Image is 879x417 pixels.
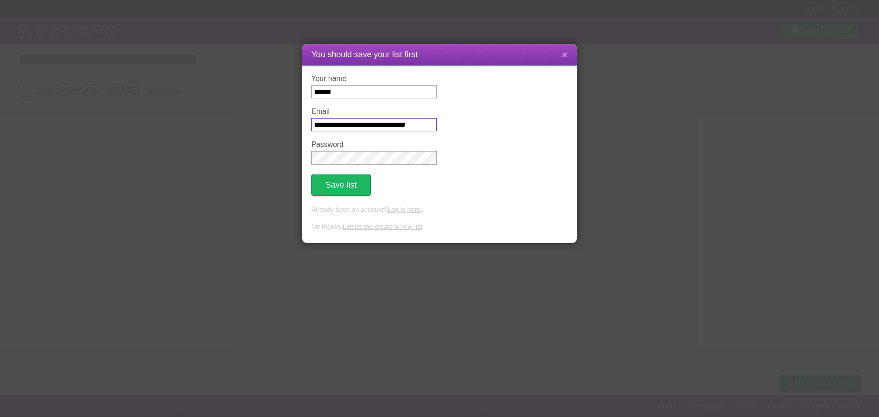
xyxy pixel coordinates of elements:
[311,205,568,215] p: Already have an account? .
[311,222,568,232] p: No thanks, .
[387,206,420,213] a: Log in here
[311,108,437,116] label: Email
[343,223,423,230] a: just let me create a new list
[311,49,568,61] h1: You should save your list first
[311,141,437,149] label: Password
[311,75,437,83] label: Your name
[311,174,371,196] button: Save list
